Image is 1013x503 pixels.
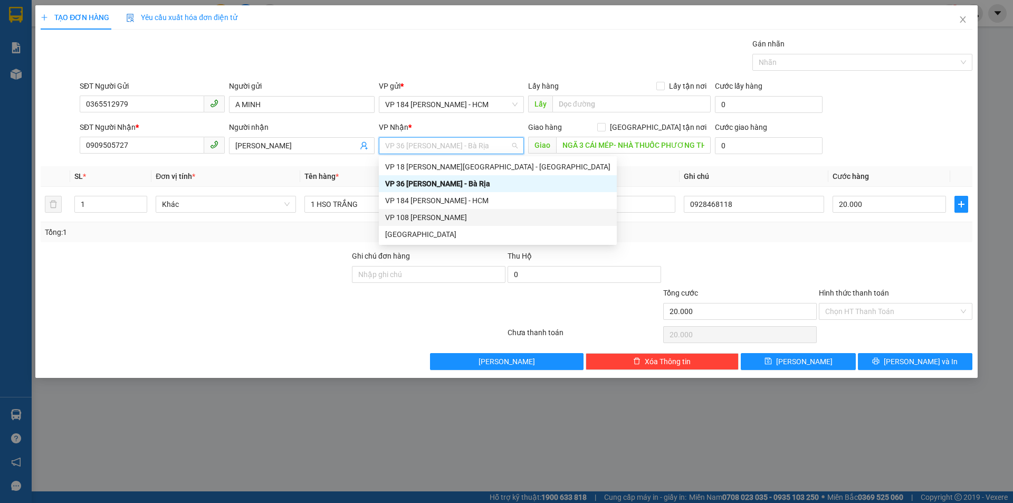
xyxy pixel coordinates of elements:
[210,99,218,108] span: phone
[304,196,445,213] input: VD: Bàn, Ghế
[385,178,610,189] div: VP 36 [PERSON_NAME] - Bà Rịa
[776,356,833,367] span: [PERSON_NAME]
[80,80,225,92] div: SĐT Người Gửi
[41,13,109,22] span: TẠO ĐƠN HÀNG
[715,137,823,154] input: Cước giao hàng
[45,226,391,238] div: Tổng: 1
[556,137,711,154] input: Dọc đường
[74,172,83,181] span: SL
[508,252,532,260] span: Thu Hộ
[379,123,408,131] span: VP Nhận
[379,226,617,243] div: Long hải
[210,140,218,149] span: phone
[156,172,195,181] span: Đơn vị tính
[528,96,552,112] span: Lấy
[645,356,691,367] span: Xóa Thông tin
[126,13,237,22] span: Yêu cầu xuất hóa đơn điện tử
[833,172,869,181] span: Cước hàng
[385,97,518,112] span: VP 184 Nguyễn Văn Trỗi - HCM
[606,121,711,133] span: [GEOGRAPHIC_DATA] tận nơi
[680,166,828,187] th: Ghi chú
[633,357,641,366] span: delete
[506,327,662,345] div: Chưa thanh toán
[586,353,739,370] button: deleteXóa Thông tin
[528,137,556,154] span: Giao
[162,196,290,212] span: Khác
[955,200,968,208] span: plus
[385,138,518,154] span: VP 36 Lê Thành Duy - Bà Rịa
[479,356,535,367] span: [PERSON_NAME]
[752,40,785,48] label: Gán nhãn
[884,356,958,367] span: [PERSON_NAME] và In
[45,196,62,213] button: delete
[663,289,698,297] span: Tổng cước
[352,252,410,260] label: Ghi chú đơn hàng
[715,123,767,131] label: Cước giao hàng
[948,5,978,35] button: Close
[385,195,610,206] div: VP 184 [PERSON_NAME] - HCM
[352,266,505,283] input: Ghi chú đơn hàng
[741,353,855,370] button: save[PERSON_NAME]
[819,289,889,297] label: Hình thức thanh toán
[304,172,339,181] span: Tên hàng
[126,14,135,22] img: icon
[872,357,880,366] span: printer
[379,80,524,92] div: VP gửi
[715,82,762,90] label: Cước lấy hàng
[552,96,711,112] input: Dọc đường
[379,175,617,192] div: VP 36 Lê Thành Duy - Bà Rịa
[715,96,823,113] input: Cước lấy hàng
[41,14,48,21] span: plus
[229,121,374,133] div: Người nhận
[684,196,824,213] input: Ghi Chú
[528,123,562,131] span: Giao hàng
[379,192,617,209] div: VP 184 Nguyễn Văn Trỗi - HCM
[229,80,374,92] div: Người gửi
[562,196,675,213] input: 0
[385,212,610,223] div: VP 108 [PERSON_NAME]
[379,158,617,175] div: VP 18 Nguyễn Thái Bình - Quận 1
[954,196,968,213] button: plus
[385,161,610,173] div: VP 18 [PERSON_NAME][GEOGRAPHIC_DATA] - [GEOGRAPHIC_DATA]
[360,141,368,150] span: user-add
[528,82,559,90] span: Lấy hàng
[764,357,772,366] span: save
[385,229,610,240] div: [GEOGRAPHIC_DATA]
[430,353,584,370] button: [PERSON_NAME]
[379,209,617,226] div: VP 108 Lê Hồng Phong - Vũng Tàu
[858,353,972,370] button: printer[PERSON_NAME] và In
[80,121,225,133] div: SĐT Người Nhận
[959,15,967,24] span: close
[665,80,711,92] span: Lấy tận nơi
